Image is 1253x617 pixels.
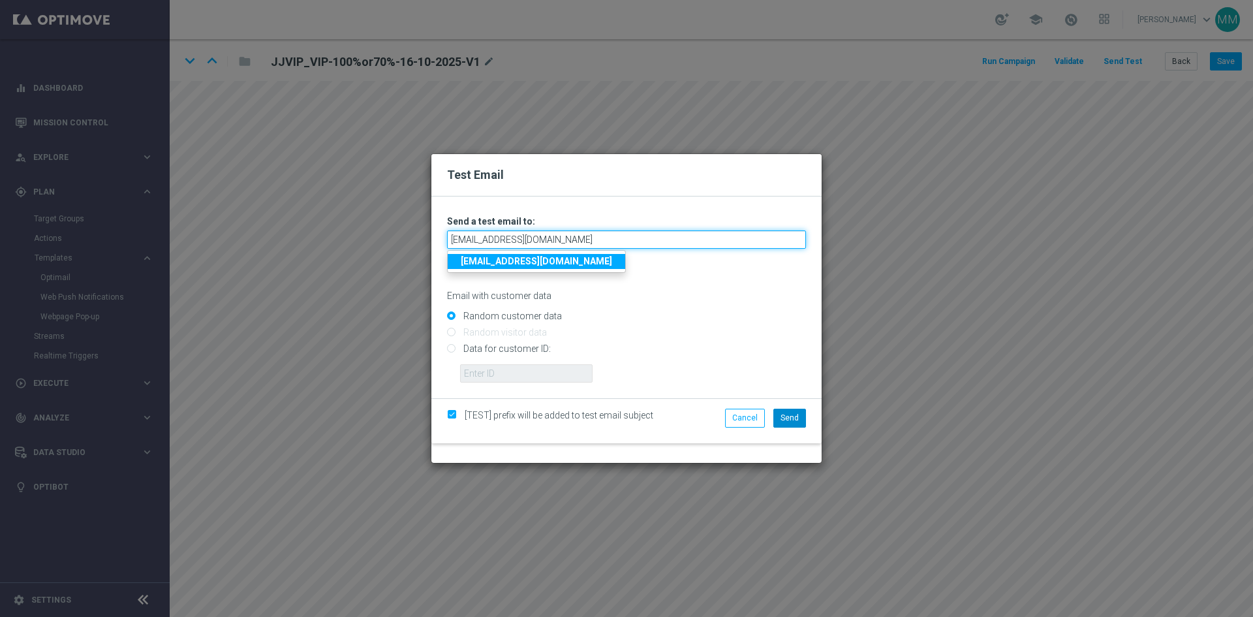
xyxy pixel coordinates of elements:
h3: Send a test email to: [447,215,806,227]
strong: [EMAIL_ADDRESS][DOMAIN_NAME] [461,256,612,266]
span: Send [781,413,799,422]
p: Separate multiple addresses with commas [447,252,806,264]
button: Cancel [725,409,765,427]
h2: Test Email [447,167,806,183]
input: Enter ID [460,364,593,383]
label: Random customer data [460,310,562,322]
p: Email with customer data [447,290,806,302]
a: [EMAIL_ADDRESS][DOMAIN_NAME] [448,254,625,269]
span: [TEST] prefix will be added to test email subject [465,410,653,420]
button: Send [773,409,806,427]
